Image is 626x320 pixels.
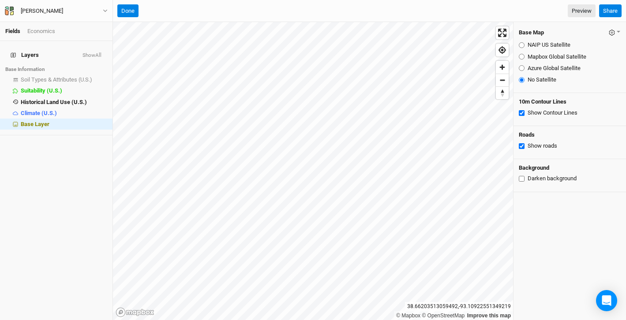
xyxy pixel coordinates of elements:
a: OpenStreetMap [422,313,465,319]
button: Zoom out [496,74,509,86]
button: Enter fullscreen [496,26,509,39]
div: [PERSON_NAME] [21,7,63,15]
span: Suitability (U.S.) [21,87,62,94]
div: Historical Land Use (U.S.) [21,99,107,106]
h4: Base Map [519,29,544,36]
div: Open Intercom Messenger [596,290,617,311]
label: NAIP US Satellite [528,41,570,49]
button: Done [117,4,139,18]
button: Share [599,4,622,18]
span: Historical Land Use (U.S.) [21,99,87,105]
div: 38.66203513059492 , -93.10922551349219 [405,302,513,311]
span: Layers [11,52,39,59]
label: Mapbox Global Satellite [528,53,586,61]
label: Darken background [528,175,577,182]
button: Find my location [496,44,509,56]
div: David Boatright [21,7,63,15]
label: No Satellite [528,76,556,84]
button: Reset bearing to north [496,86,509,99]
button: Zoom in [496,61,509,74]
div: Soil Types & Attributes (U.S.) [21,76,107,83]
button: ShowAll [82,52,102,59]
span: Soil Types & Attributes (U.S.) [21,76,92,83]
a: Mapbox [396,313,420,319]
span: Climate (U.S.) [21,110,57,116]
a: Improve this map [467,313,511,319]
div: Economics [27,27,55,35]
h4: Roads [519,131,621,138]
div: Base Layer [21,121,107,128]
label: Show Contour Lines [528,109,577,117]
span: Base Layer [21,121,49,127]
div: Climate (U.S.) [21,110,107,117]
span: Reset bearing to north [496,87,509,99]
h4: Background [519,164,621,171]
label: Show roads [528,142,557,150]
a: Fields [5,28,20,34]
canvas: Map [113,22,513,320]
div: Suitability (U.S.) [21,87,107,94]
h4: 10m Contour Lines [519,98,621,105]
label: Azure Global Satellite [528,64,581,72]
a: Preview [568,4,596,18]
a: Mapbox logo [116,307,154,317]
button: [PERSON_NAME] [4,6,108,16]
